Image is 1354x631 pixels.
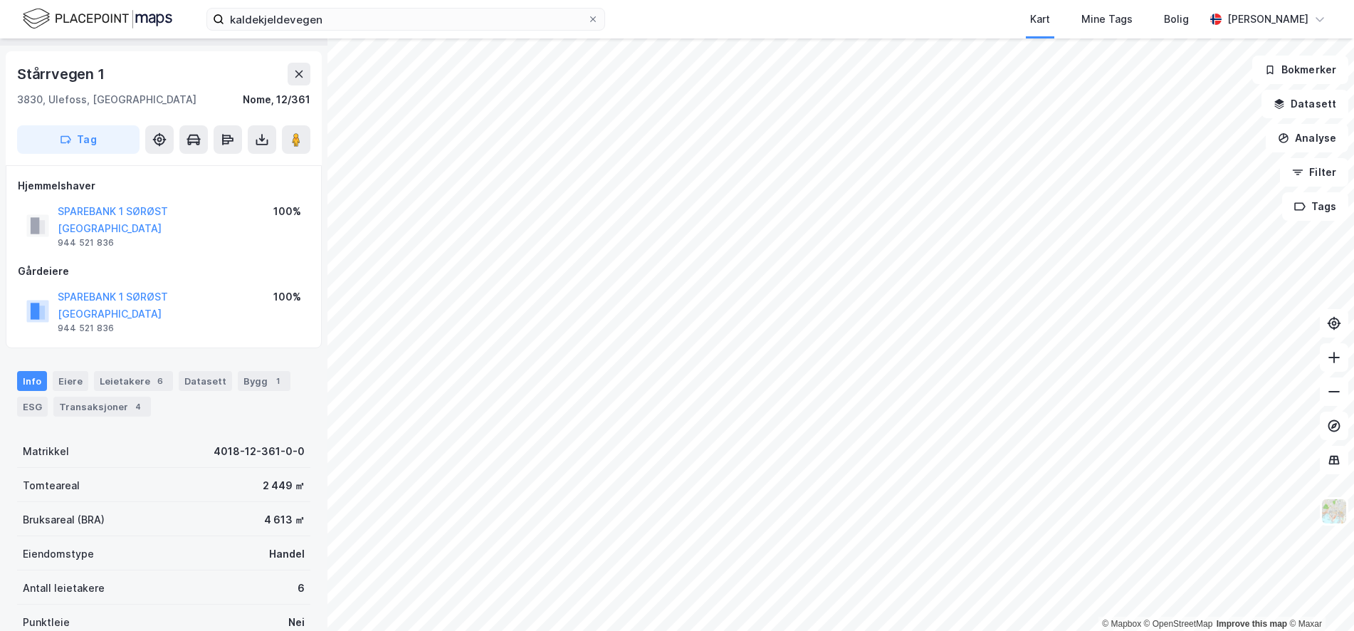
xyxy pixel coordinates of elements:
[94,371,173,391] div: Leietakere
[1283,563,1354,631] div: Kontrollprogram for chat
[153,374,167,388] div: 6
[271,374,285,388] div: 1
[1102,619,1141,629] a: Mapbox
[288,614,305,631] div: Nei
[179,371,232,391] div: Datasett
[1252,56,1348,84] button: Bokmerker
[298,580,305,597] div: 6
[243,91,310,108] div: Nome, 12/361
[1227,11,1308,28] div: [PERSON_NAME]
[224,9,587,30] input: Søk på adresse, matrikkel, gårdeiere, leietakere eller personer
[1030,11,1050,28] div: Kart
[1164,11,1189,28] div: Bolig
[23,614,70,631] div: Punktleie
[1282,192,1348,221] button: Tags
[53,371,88,391] div: Eiere
[17,397,48,417] div: ESG
[17,91,196,108] div: 3830, Ulefoss, [GEOGRAPHIC_DATA]
[17,125,140,154] button: Tag
[1266,124,1348,152] button: Analyse
[273,203,301,220] div: 100%
[23,6,172,31] img: logo.f888ab2527a4732fd821a326f86c7f29.svg
[264,511,305,528] div: 4 613 ㎡
[17,371,47,391] div: Info
[214,443,305,460] div: 4018-12-361-0-0
[17,63,107,85] div: Stårrvegen 1
[273,288,301,306] div: 100%
[53,397,151,417] div: Transaksjoner
[1280,158,1348,187] button: Filter
[1144,619,1213,629] a: OpenStreetMap
[23,477,80,494] div: Tomteareal
[23,546,94,563] div: Eiendomstype
[18,177,310,194] div: Hjemmelshaver
[23,580,105,597] div: Antall leietakere
[58,237,114,249] div: 944 521 836
[18,263,310,280] div: Gårdeiere
[131,400,145,414] div: 4
[58,323,114,334] div: 944 521 836
[23,443,69,460] div: Matrikkel
[269,546,305,563] div: Handel
[1321,498,1348,525] img: Z
[238,371,290,391] div: Bygg
[1081,11,1133,28] div: Mine Tags
[1283,563,1354,631] iframe: Chat Widget
[1217,619,1287,629] a: Improve this map
[1261,90,1348,118] button: Datasett
[263,477,305,494] div: 2 449 ㎡
[23,511,105,528] div: Bruksareal (BRA)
